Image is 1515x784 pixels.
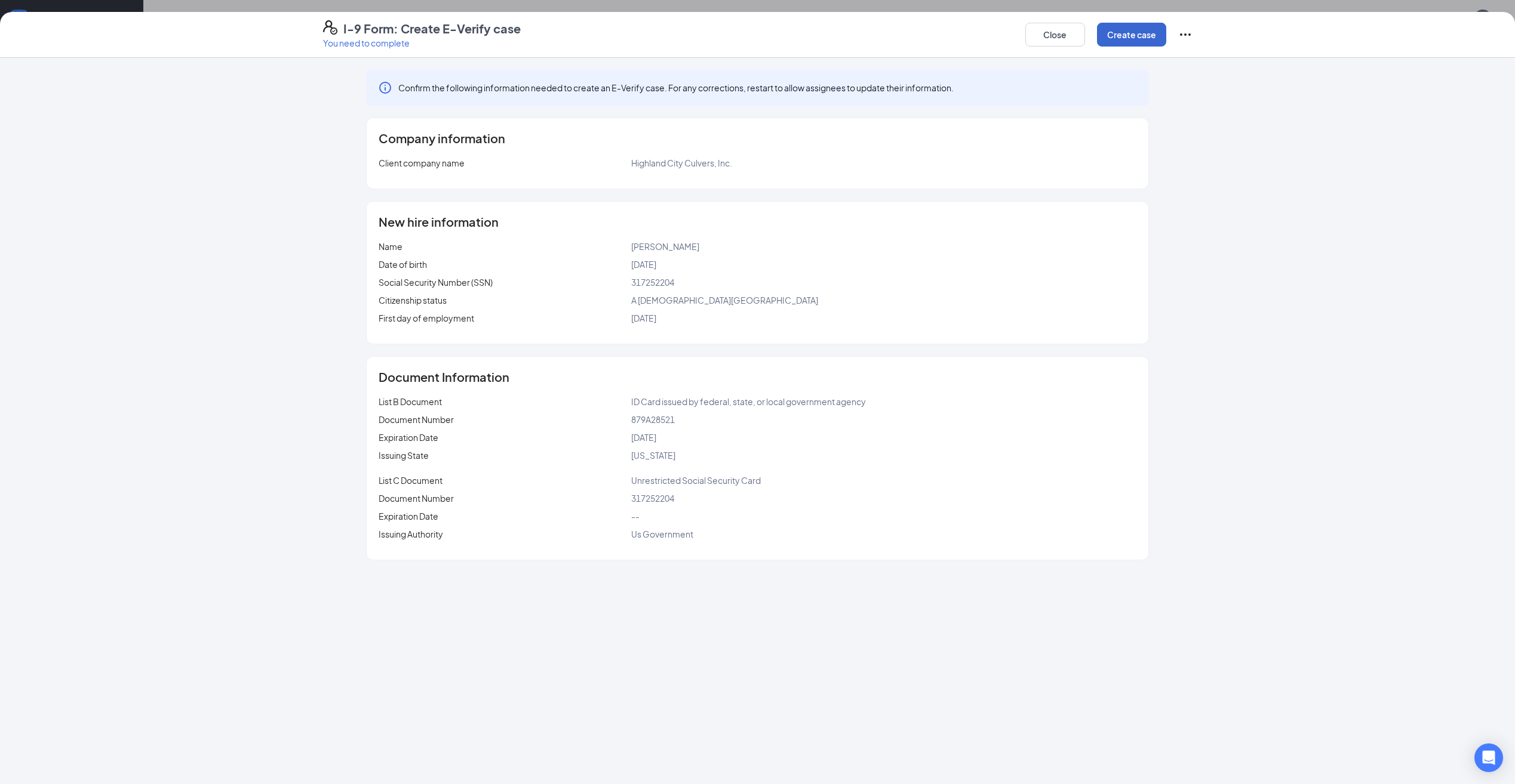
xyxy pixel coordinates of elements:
span: ID Card issued by federal, state, or local government agency [631,396,866,407]
span: Us Government [631,529,693,539]
button: Create case [1097,23,1166,47]
h4: I-9 Form: Create E-Verify case [343,20,521,37]
span: [DATE] [631,432,656,443]
svg: FormI9EVerifyIcon [323,20,337,35]
svg: Info [378,81,392,95]
span: Document Number [379,414,454,425]
span: Client company name [379,158,465,168]
span: Document Number [379,493,454,504]
span: Date of birth [379,259,427,270]
span: Unrestricted Social Security Card [631,475,761,486]
span: -- [631,511,640,521]
span: 317252204 [631,493,674,504]
span: [PERSON_NAME] [631,241,699,252]
span: Company information [379,132,505,144]
span: Citizenship status [379,295,447,305]
span: [DATE] [631,313,656,323]
svg: Ellipses [1178,27,1193,42]
span: Confirm the following information needed to create an E-Verify case. For any corrections, restart... [398,82,954,94]
span: 317252204 [631,277,674,288]
span: Expiration Date [379,511,438,521]
span: Highland City Culvers, Inc. [631,158,732,168]
span: List B Document [379,396,442,407]
span: Social Security Number (SSN) [379,277,493,288]
span: First day of employment [379,313,474,323]
span: Document Information [379,371,509,383]
span: New hire information [379,216,499,228]
p: You need to complete [323,37,521,49]
span: [US_STATE] [631,450,675,461]
span: 879A28521 [631,414,675,425]
span: [DATE] [631,259,656,270]
span: Issuing State [379,450,429,461]
span: A [DEMOGRAPHIC_DATA][GEOGRAPHIC_DATA] [631,295,818,305]
span: List C Document [379,475,442,486]
button: Close [1025,23,1085,47]
span: Expiration Date [379,432,438,443]
span: Name [379,241,402,252]
div: Open Intercom Messenger [1474,743,1503,772]
span: Issuing Authority [379,529,443,539]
